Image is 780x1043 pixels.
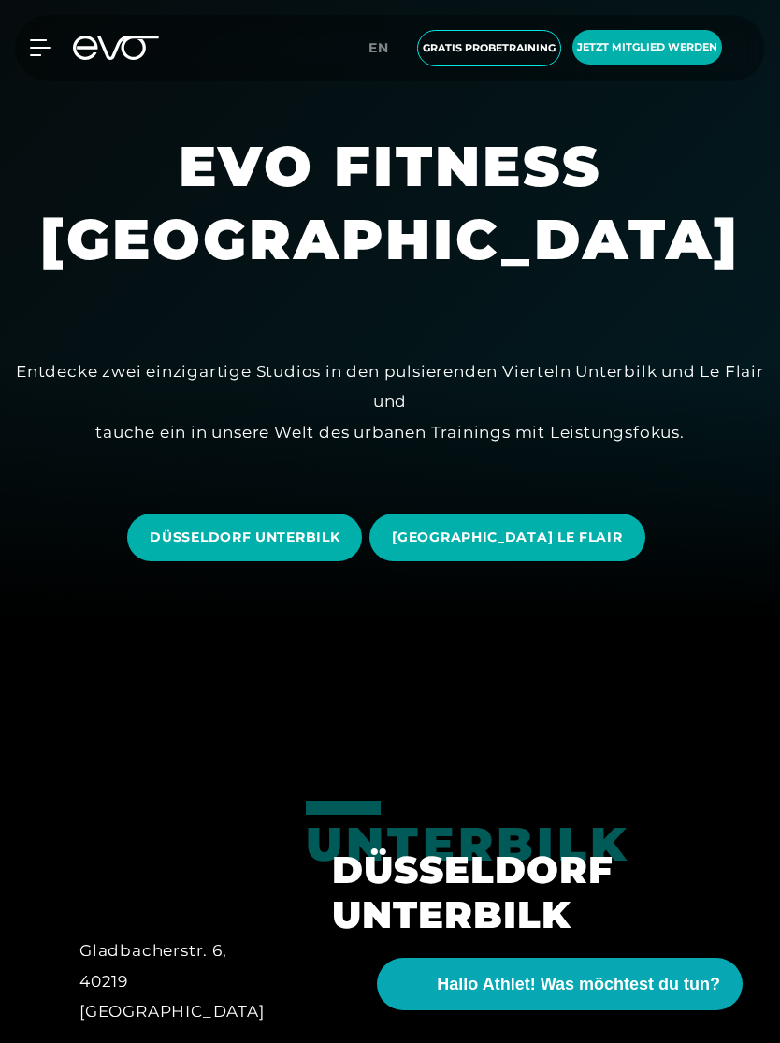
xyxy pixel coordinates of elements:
[15,356,765,447] div: Entdecke zwei einzigartige Studios in den pulsierenden Vierteln Unterbilk und Le Flair und tauche...
[368,39,389,56] span: en
[423,40,556,56] span: Gratis Probetraining
[368,37,400,59] a: en
[577,39,717,55] span: Jetzt Mitglied werden
[567,30,728,66] a: Jetzt Mitglied werden
[150,528,339,547] span: DÜSSELDORF UNTERBILK
[369,500,652,575] a: [GEOGRAPHIC_DATA] LE FLAIR
[392,528,622,547] span: [GEOGRAPHIC_DATA] LE FLAIR
[437,972,720,997] span: Hallo Athlet! Was möchtest du tun?
[332,847,701,937] h2: Düsseldorf Unterbilk
[79,935,280,1026] div: Gladbacherstr. 6, 40219 [GEOGRAPHIC_DATA]
[15,130,765,276] h1: EVO FITNESS [GEOGRAPHIC_DATA]
[377,958,743,1010] button: Hallo Athlet! Was möchtest du tun?
[412,30,567,66] a: Gratis Probetraining
[127,500,369,575] a: DÜSSELDORF UNTERBILK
